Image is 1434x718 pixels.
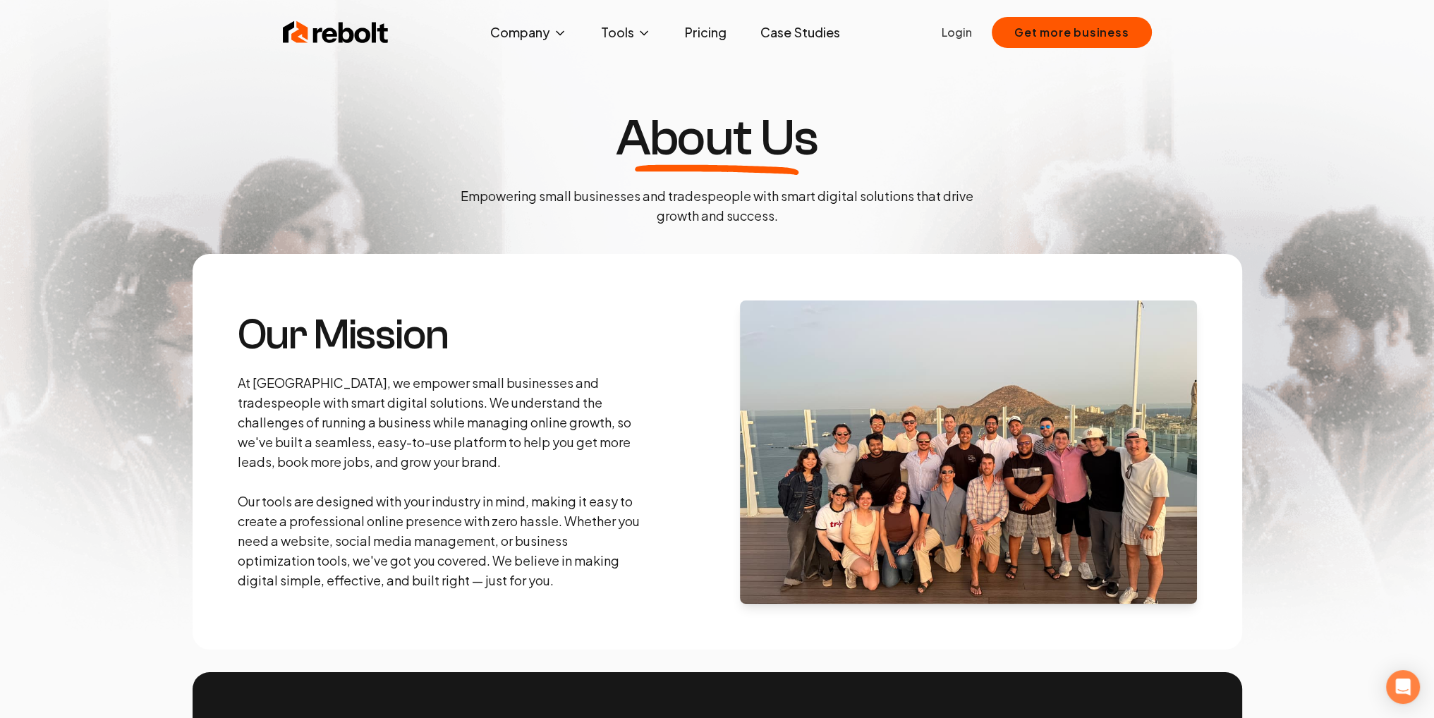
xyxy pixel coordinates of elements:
[740,300,1197,604] img: About
[238,373,644,590] p: At [GEOGRAPHIC_DATA], we empower small businesses and tradespeople with smart digital solutions. ...
[238,314,644,356] h3: Our Mission
[479,18,578,47] button: Company
[283,18,389,47] img: Rebolt Logo
[942,24,972,41] a: Login
[674,18,738,47] a: Pricing
[590,18,662,47] button: Tools
[992,17,1152,48] button: Get more business
[616,113,818,164] h1: About Us
[749,18,851,47] a: Case Studies
[449,186,985,226] p: Empowering small businesses and tradespeople with smart digital solutions that drive growth and s...
[1386,670,1420,704] div: Open Intercom Messenger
